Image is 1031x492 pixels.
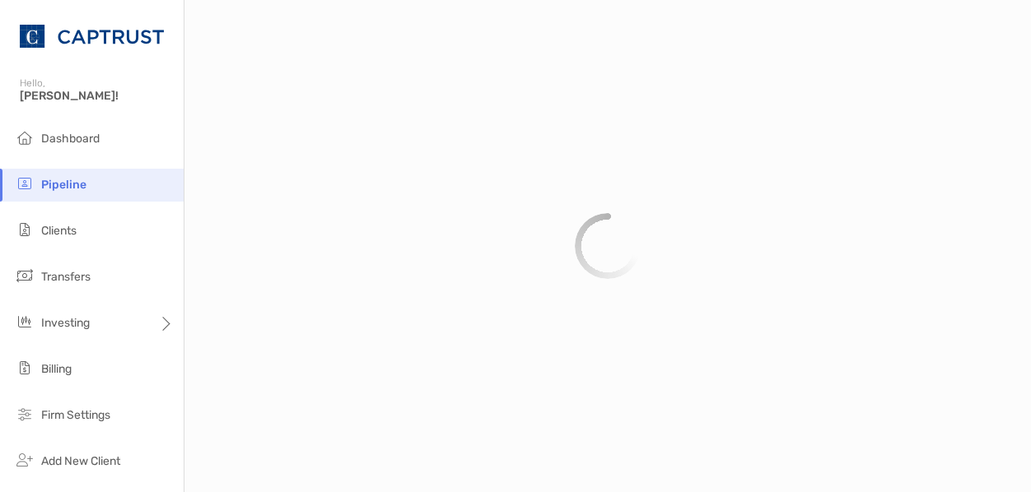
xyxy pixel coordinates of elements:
span: Firm Settings [41,408,110,422]
img: dashboard icon [15,128,35,147]
img: billing icon [15,358,35,378]
img: pipeline icon [15,174,35,193]
span: Investing [41,316,90,330]
span: Transfers [41,270,91,284]
img: clients icon [15,220,35,239]
span: Clients [41,224,77,238]
span: Pipeline [41,178,86,192]
img: CAPTRUST Logo [20,7,164,66]
span: Dashboard [41,132,100,146]
span: [PERSON_NAME]! [20,89,174,103]
span: Billing [41,362,72,376]
img: transfers icon [15,266,35,285]
img: investing icon [15,312,35,332]
span: Add New Client [41,454,120,468]
img: add_new_client icon [15,450,35,470]
img: firm-settings icon [15,404,35,424]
